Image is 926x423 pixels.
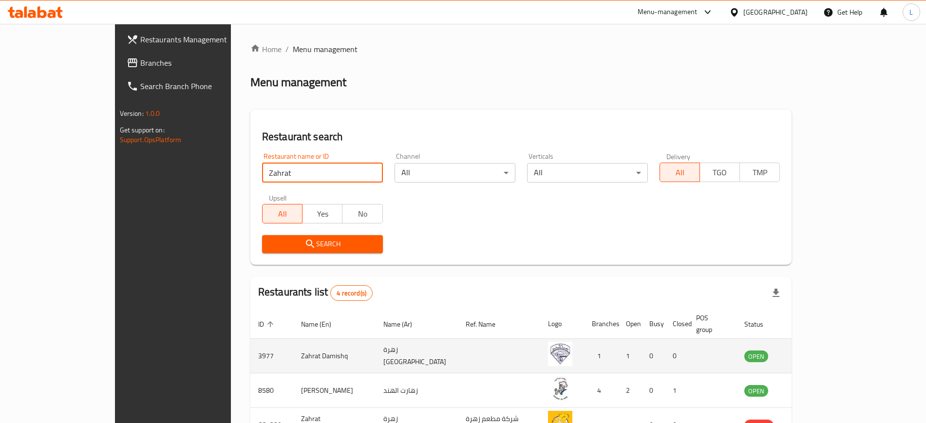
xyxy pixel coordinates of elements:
span: 4 record(s) [331,289,372,298]
th: Action [788,309,821,339]
span: Search Branch Phone [140,80,262,92]
td: زهرة [GEOGRAPHIC_DATA] [376,339,458,373]
nav: breadcrumb [250,43,792,55]
button: All [262,204,302,223]
div: [GEOGRAPHIC_DATA] [743,7,808,18]
span: L [909,7,913,18]
span: All [266,207,299,221]
th: Busy [642,309,665,339]
div: Total records count [330,285,373,301]
th: Closed [665,309,688,339]
a: Branches [119,51,269,74]
span: OPEN [744,351,768,362]
button: TMP [739,163,780,182]
span: Restaurants Management [140,34,262,45]
td: زهارت الهند [376,373,458,408]
td: 1 [584,339,618,373]
div: All [527,163,648,183]
span: Version: [120,107,144,120]
span: TGO [704,166,736,180]
td: 0 [642,373,665,408]
span: Name (Ar) [383,318,425,330]
span: All [664,166,696,180]
th: Branches [584,309,618,339]
span: ID [258,318,277,330]
button: Yes [302,204,342,223]
button: No [342,204,382,223]
h2: Restaurants list [258,285,373,301]
a: Search Branch Phone [119,74,269,98]
td: 0 [642,339,665,373]
span: 1.0.0 [145,107,160,120]
h2: Restaurant search [262,129,780,144]
a: Restaurants Management [119,28,269,51]
div: All [395,163,515,183]
td: [PERSON_NAME] [293,373,376,408]
li: / [285,43,289,55]
div: Export file [764,281,788,305]
span: Menu management [293,43,358,55]
td: 1 [665,373,688,408]
div: OPEN [744,385,768,397]
td: 2 [618,373,642,408]
img: Zahrat Damishq [548,342,572,366]
span: Search [270,238,375,250]
th: Logo [540,309,584,339]
span: Get support on: [120,124,165,136]
th: Open [618,309,642,339]
button: All [660,163,700,182]
a: Support.OpsPlatform [120,133,182,146]
td: 3977 [250,339,293,373]
input: Search for restaurant name or ID.. [262,163,383,183]
h2: Menu management [250,74,346,90]
td: 8580 [250,373,293,408]
span: Name (En) [301,318,344,330]
span: POS group [696,312,725,335]
span: OPEN [744,386,768,397]
td: 4 [584,373,618,408]
td: 1 [618,339,642,373]
span: No [346,207,378,221]
img: Zahrat Al Hind [548,376,572,401]
td: Zahrat Damishq [293,339,376,373]
div: Menu-management [638,6,698,18]
label: Delivery [666,153,691,160]
span: Status [744,318,776,330]
span: Ref. Name [466,318,508,330]
button: Search [262,235,383,253]
span: Yes [306,207,339,221]
span: TMP [744,166,776,180]
label: Upsell [269,194,287,201]
span: Branches [140,57,262,69]
button: TGO [699,163,740,182]
td: 0 [665,339,688,373]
